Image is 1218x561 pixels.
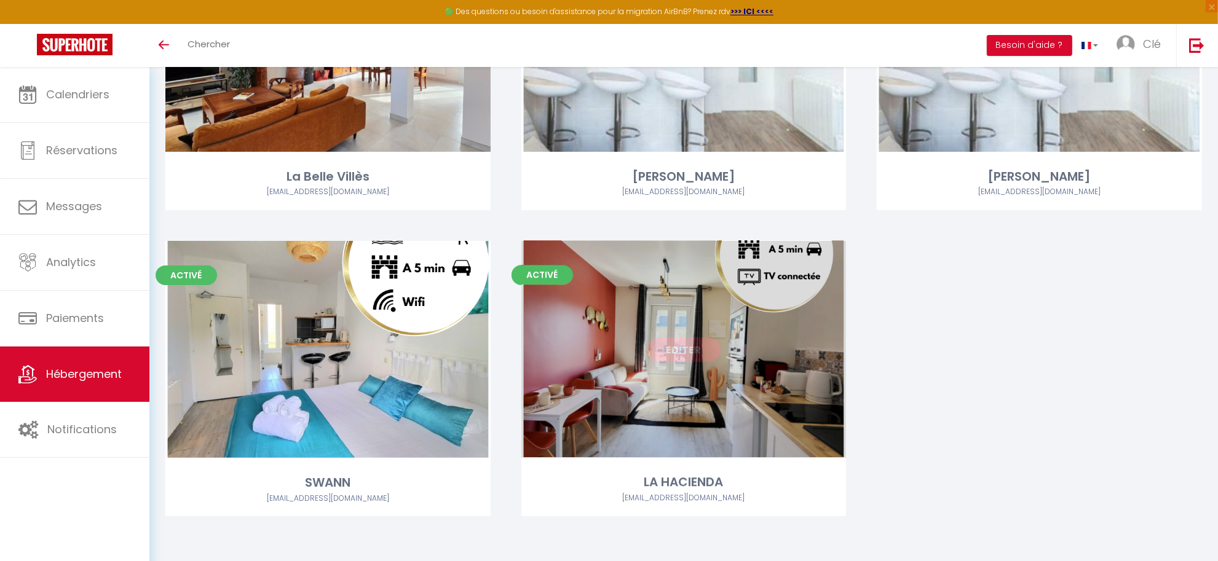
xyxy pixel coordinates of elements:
[877,167,1202,186] div: [PERSON_NAME]
[188,37,230,50] span: Chercher
[178,24,239,67] a: Chercher
[165,167,491,186] div: La Belle Villès
[987,35,1072,56] button: Besoin d'aide ?
[730,6,773,17] a: >>> ICI <<<<
[165,493,491,504] div: Airbnb
[521,186,847,198] div: Airbnb
[1189,37,1204,53] img: logout
[156,265,217,285] span: Activé
[521,473,847,492] div: LA HACIENDA
[46,254,96,270] span: Analytics
[46,198,102,214] span: Messages
[37,34,113,55] img: Super Booking
[47,422,117,437] span: Notifications
[877,186,1202,198] div: Airbnb
[46,310,104,326] span: Paiements
[521,493,847,504] div: Airbnb
[46,366,122,382] span: Hébergement
[46,143,117,158] span: Réservations
[46,87,109,102] span: Calendriers
[165,186,491,198] div: Airbnb
[1117,35,1135,53] img: ...
[512,265,573,285] span: Activé
[1143,36,1161,52] span: Clé
[1107,24,1176,67] a: ... Clé
[165,473,491,492] div: SWANN
[647,337,721,362] a: Editer
[521,167,847,186] div: [PERSON_NAME]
